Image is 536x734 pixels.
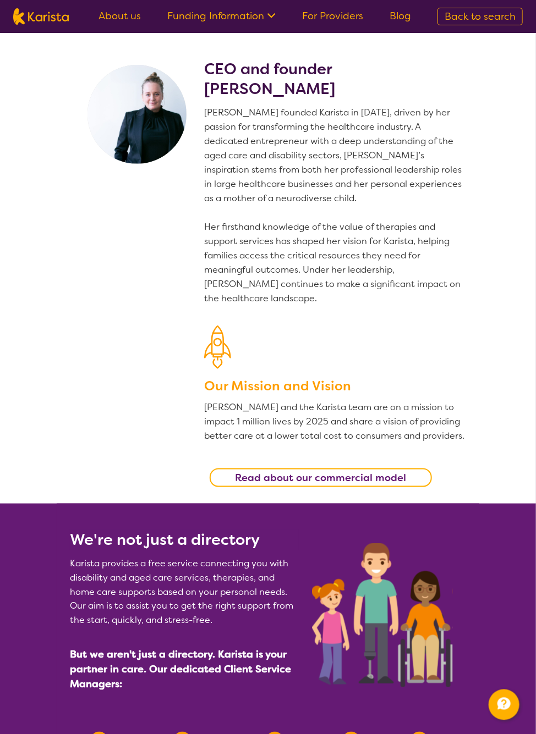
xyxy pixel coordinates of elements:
a: About us [99,9,141,23]
a: Back to search [437,8,523,25]
a: Funding Information [167,9,276,23]
button: Channel Menu [489,689,519,720]
p: Karista provides a free service connecting you with disability and aged care services, therapies,... [70,556,299,628]
a: Blog [390,9,411,23]
h2: CEO and founder [PERSON_NAME] [204,59,466,99]
p: [PERSON_NAME] and the Karista team are on a mission to impact 1 million lives by 2025 and share a... [204,400,466,443]
b: Read about our commercial model [236,471,407,484]
img: Our Mission [204,325,231,369]
a: For Providers [302,9,363,23]
p: [PERSON_NAME] founded Karista in [DATE], driven by her passion for transforming the healthcare in... [204,106,466,306]
h2: We're not just a directory [70,530,299,550]
img: Karista logo [13,8,69,25]
img: Participants [312,543,453,687]
span: Back to search [445,10,516,23]
h3: Our Mission and Vision [204,376,466,396]
span: But we aren't just a directory. Karista is your partner in care. Our dedicated Client Service Man... [70,648,291,691]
